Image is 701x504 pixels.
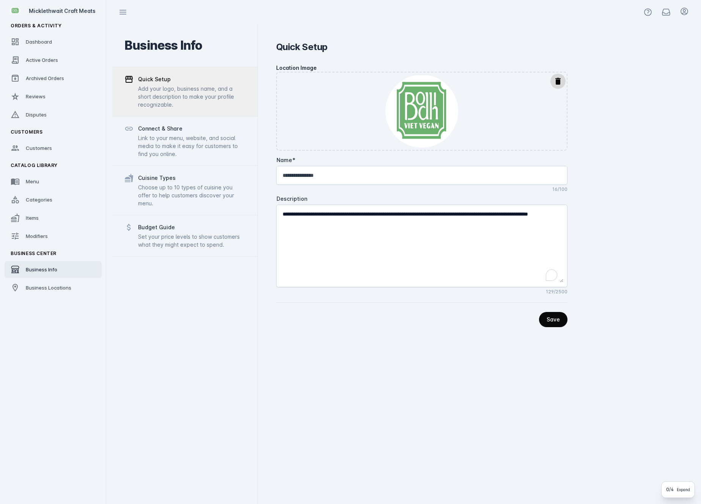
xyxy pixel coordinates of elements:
[138,85,245,109] div: Add your logo, business name, and a short description to make your profile recognizable.
[11,129,42,135] span: Customers
[138,75,245,84] div: Quick Setup
[677,487,690,493] button: Expand
[124,39,203,52] div: Business Info
[277,195,307,202] mat-label: Description
[553,77,563,86] mat-icon: delete
[5,52,102,68] a: Active Orders
[5,140,102,156] a: Customers
[29,7,99,15] div: Micklethwait Craft Meats
[5,279,102,296] a: Business Locations
[26,178,39,184] span: Menu
[26,285,71,291] span: Business Locations
[5,173,102,190] a: Menu
[26,112,47,118] span: Disputes
[26,39,52,45] span: Dashboard
[5,191,102,208] a: Categories
[138,223,245,232] div: Budget Guide
[277,157,292,163] mat-label: Name
[5,261,102,278] a: Business Info
[26,233,48,239] span: Modifiers
[539,312,567,327] button: continue
[26,197,52,203] span: Categories
[547,317,560,322] div: Save
[26,93,46,99] span: Reviews
[5,88,102,105] a: Reviews
[26,75,64,81] span: Archived Orders
[138,173,245,183] div: Cuisine Types
[546,287,567,295] mat-hint: 129/2500
[552,185,567,192] mat-hint: 16/100
[138,124,245,133] div: Connect & Share
[5,33,102,50] a: Dashboard
[138,233,245,249] div: Set your price levels to show customers what they might expect to spend.
[26,266,57,272] span: Business Info
[283,209,563,282] textarea: To enrich screen reader interactions, please activate Accessibility in Grammarly extension settings
[276,43,327,52] div: Quick Setup
[5,228,102,244] a: Modifiers
[26,215,39,221] span: Items
[11,250,57,256] span: Business Center
[5,209,102,226] a: Items
[11,162,58,168] span: Catalog Library
[138,183,245,207] div: Choose up to 10 types of cuisine you offer to help customers discover your menu.
[384,73,460,149] img: ...
[276,64,317,72] div: Location Image
[5,70,102,87] a: Archived Orders
[666,486,674,493] span: 0/4
[5,106,102,123] a: Disputes
[11,23,61,28] span: Orders & Activity
[26,145,52,151] span: Customers
[26,57,58,63] span: Active Orders
[138,134,245,158] div: Link to your menu, website, and social media to make it easy for customers to find you online.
